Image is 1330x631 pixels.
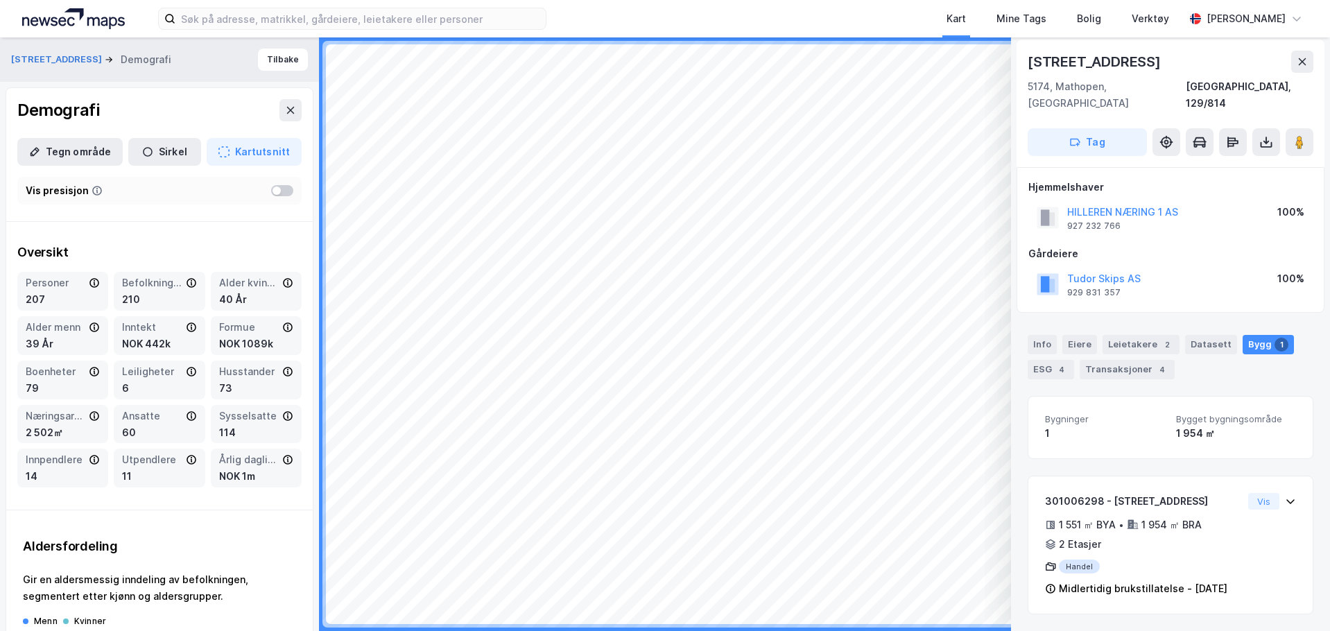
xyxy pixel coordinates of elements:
div: [PERSON_NAME] [1207,10,1286,27]
button: Tag [1028,128,1147,156]
div: Datasett [1185,335,1237,354]
div: Alder kvinner [219,275,279,291]
div: 11 [122,468,196,485]
div: 1 551 ㎡ BYA [1059,517,1116,533]
div: Utpendlere [122,451,182,468]
div: Inntekt [122,319,182,336]
div: NOK 1089k [219,336,293,352]
div: Eiere [1062,335,1097,354]
div: NOK 1m [219,468,293,485]
div: Formue [219,319,279,336]
div: 1 954 ㎡ [1176,425,1296,442]
div: Befolkning dagtid [122,275,182,291]
div: Husstander [219,363,279,380]
div: Leietakere [1103,335,1180,354]
div: 14 [26,468,100,485]
div: Innpendlere [26,451,86,468]
div: 100% [1277,270,1304,287]
iframe: Chat Widget [1261,564,1330,631]
div: Gårdeiere [1028,245,1313,262]
div: Gir en aldersmessig inndeling av befolkningen, segmentert etter kjønn og aldersgrupper. [23,571,296,605]
div: 100% [1277,204,1304,221]
div: Bygg [1243,335,1294,354]
div: Alder menn [26,319,86,336]
div: 4 [1155,363,1169,377]
div: Boenheter [26,363,86,380]
div: Kart [947,10,966,27]
div: 2 502㎡ [26,424,100,441]
div: [GEOGRAPHIC_DATA], 129/814 [1186,78,1313,112]
div: Leiligheter [122,363,182,380]
div: 2 [1160,338,1174,352]
div: Kontrollprogram for chat [1261,564,1330,631]
button: Tilbake [258,49,308,71]
div: Personer [26,275,86,291]
div: 79 [26,380,100,397]
div: 6 [122,380,196,397]
div: Aldersfordeling [23,538,296,555]
button: Vis [1248,493,1279,510]
div: Sysselsatte [219,408,279,424]
div: 1 954 ㎡ BRA [1141,517,1202,533]
div: Kvinner [74,616,106,627]
div: 2 Etasjer [1059,536,1101,553]
button: Sirkel [128,138,201,166]
div: 927 232 766 [1067,221,1121,232]
div: NOK 442k [122,336,196,352]
div: Næringsareal [26,408,86,424]
div: Bolig [1077,10,1101,27]
div: 73 [219,380,293,397]
div: 40 År [219,291,293,308]
div: Vis presisjon [26,182,89,199]
div: 929 831 357 [1067,287,1121,298]
div: ESG [1028,360,1074,379]
div: 60 [122,424,196,441]
div: Info [1028,335,1057,354]
img: logo.a4113a55bc3d86da70a041830d287a7e.svg [22,8,125,29]
div: Midlertidig brukstillatelse - [DATE] [1059,580,1227,597]
div: 5174, Mathopen, [GEOGRAPHIC_DATA] [1028,78,1186,112]
div: Demografi [17,99,99,121]
button: Tegn område [17,138,123,166]
div: Hjemmelshaver [1028,179,1313,196]
div: 114 [219,424,293,441]
div: 1 [1275,338,1288,352]
div: 210 [122,291,196,308]
div: Demografi [121,51,171,68]
div: Ansatte [122,408,182,424]
span: Bygget bygningsområde [1176,413,1296,425]
div: 301006298 - [STREET_ADDRESS] [1045,493,1243,510]
div: 39 År [26,336,100,352]
div: Oversikt [17,244,302,261]
div: Verktøy [1132,10,1169,27]
span: Bygninger [1045,413,1165,425]
div: 1 [1045,425,1165,442]
div: Årlig dagligvareforbruk [219,451,279,468]
div: • [1119,519,1124,530]
button: Kartutsnitt [207,138,302,166]
div: Transaksjoner [1080,360,1175,379]
div: Mine Tags [996,10,1046,27]
div: 207 [26,291,100,308]
div: 4 [1055,363,1069,377]
div: [STREET_ADDRESS] [1028,51,1164,73]
div: Menn [34,616,58,627]
input: Søk på adresse, matrikkel, gårdeiere, leietakere eller personer [175,8,546,29]
button: [STREET_ADDRESS] [11,53,105,67]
